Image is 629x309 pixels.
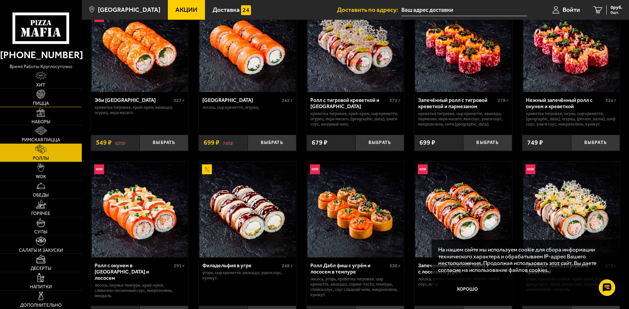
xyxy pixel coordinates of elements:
span: Войти [563,7,580,13]
span: Напитки [30,285,52,289]
img: 15daf4d41897b9f0e9f617042186c801.svg [241,5,251,15]
p: креветка тигровая, Сыр креметте, авокадо, пармезан, икра масаго, яки соус, унаги соус, микрозелен... [418,111,508,127]
span: Салаты и закуски [19,248,63,253]
span: 0 руб. [611,5,622,10]
span: 549 ₽ [96,139,112,146]
input: Ваш адрес доставки [401,4,527,16]
span: [GEOGRAPHIC_DATA] [98,7,160,13]
span: 324 г [605,98,616,103]
button: Выбрать [140,135,188,151]
span: 0 шт. [611,11,622,14]
img: Запеченный ролл Гурмэ с лососем и угрём [415,161,511,257]
span: 699 ₽ [204,139,219,146]
div: Ролл с окунем в [GEOGRAPHIC_DATA] и лососем [95,262,172,281]
span: 749 ₽ [527,139,543,146]
img: Ролл Дабл фиш с угрём и лососем в темпуре [307,161,403,257]
button: Выбрать [355,135,404,151]
span: Римская пицца [22,138,60,142]
p: лосось, угорь, Сыр креметте, огурец, унаги соус, микрозелень, кунжут. [418,276,508,287]
img: Филадельфия в угре [199,161,295,257]
p: лосось, окунь в темпуре, краб-крем, сливочно-чесночный соус, микрозелень, миндаль. [95,283,185,298]
img: Ролл с окунем в темпуре и лососем [92,161,188,257]
span: Роллы [33,156,49,161]
p: На нашем сайте мы используем cookie для сбора информации технического характера и обрабатываем IP... [438,246,610,273]
span: Горячее [31,211,50,216]
img: Акционный [202,164,212,174]
p: лосось, угорь, креветка тигровая, Сыр креметте, авокадо, спринг-тесто, темпура, спайси соус, соус... [310,276,401,297]
span: WOK [36,175,46,179]
img: Новинка [418,164,428,174]
div: Филадельфия в угре [202,262,280,269]
p: лосось, Сыр креметте, огурец. [202,105,293,110]
span: 291 г [174,263,185,269]
span: 248 г [282,263,293,269]
span: Акции [175,7,197,13]
img: Новинка [310,164,320,174]
button: Выбрать [463,135,512,151]
img: Новинка [94,164,104,174]
a: АкционныйФиладельфия в угре [199,161,296,257]
button: Хорошо [438,280,497,299]
span: Доставить по адресу: [337,7,401,13]
span: 278 г [498,98,508,103]
span: Наборы [32,120,50,124]
span: Хит [36,83,45,87]
a: НовинкаРолл с окунем в темпуре и лососем [91,161,189,257]
div: Нежный запечённый ролл с окунем и креветкой [526,97,604,109]
span: 272 г [390,98,400,103]
span: Обеды [33,193,49,198]
img: Ролл Калипсо с угрём и креветкой [523,161,619,257]
p: угорь, Сыр креметте, авокадо, унаги соус, кунжут. [202,270,293,281]
span: 242 г [282,98,293,103]
span: Доставка [213,7,240,13]
span: 227 г [174,98,185,103]
s: 629 ₽ [115,139,125,146]
span: Десерты [31,266,51,271]
div: Эби [GEOGRAPHIC_DATA] [95,97,172,103]
a: НовинкаРолл Дабл фиш с угрём и лососем в темпуре [307,161,404,257]
span: 330 г [390,263,400,269]
span: 679 ₽ [312,139,327,146]
div: Запеченный [PERSON_NAME] с лососем и угрём [418,262,496,275]
a: НовинкаЗапеченный ролл Гурмэ с лососем и угрём [415,161,512,257]
div: Ролл Дабл фиш с угрём и лососем в темпуре [310,262,388,275]
a: НовинкаРолл Калипсо с угрём и креветкой [522,161,620,257]
p: креветка тигровая, краб-крем, авокадо, огурец, икра масаго. [95,105,185,115]
span: 699 ₽ [419,139,435,146]
div: Ролл с тигровой креветкой и [GEOGRAPHIC_DATA] [310,97,388,109]
s: 749 ₽ [223,139,233,146]
p: креветка тигровая, окунь, Сыр креметте, [GEOGRAPHIC_DATA], огурец, [PERSON_NAME], шеф соус, унаги... [526,111,616,127]
span: Пицца [33,101,49,106]
span: Дополнительно [20,303,62,308]
div: [GEOGRAPHIC_DATA] [202,97,280,103]
p: креветка тигровая, краб-крем, Сыр креметте, огурец, икра масаго, [GEOGRAPHIC_DATA], унаги соус, а... [310,111,401,127]
div: Запечённый ролл с тигровой креветкой и пармезаном [418,97,496,109]
button: Выбрать [248,135,296,151]
span: Супы [34,230,47,234]
img: Новинка [526,164,535,174]
button: Выбрать [571,135,620,151]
